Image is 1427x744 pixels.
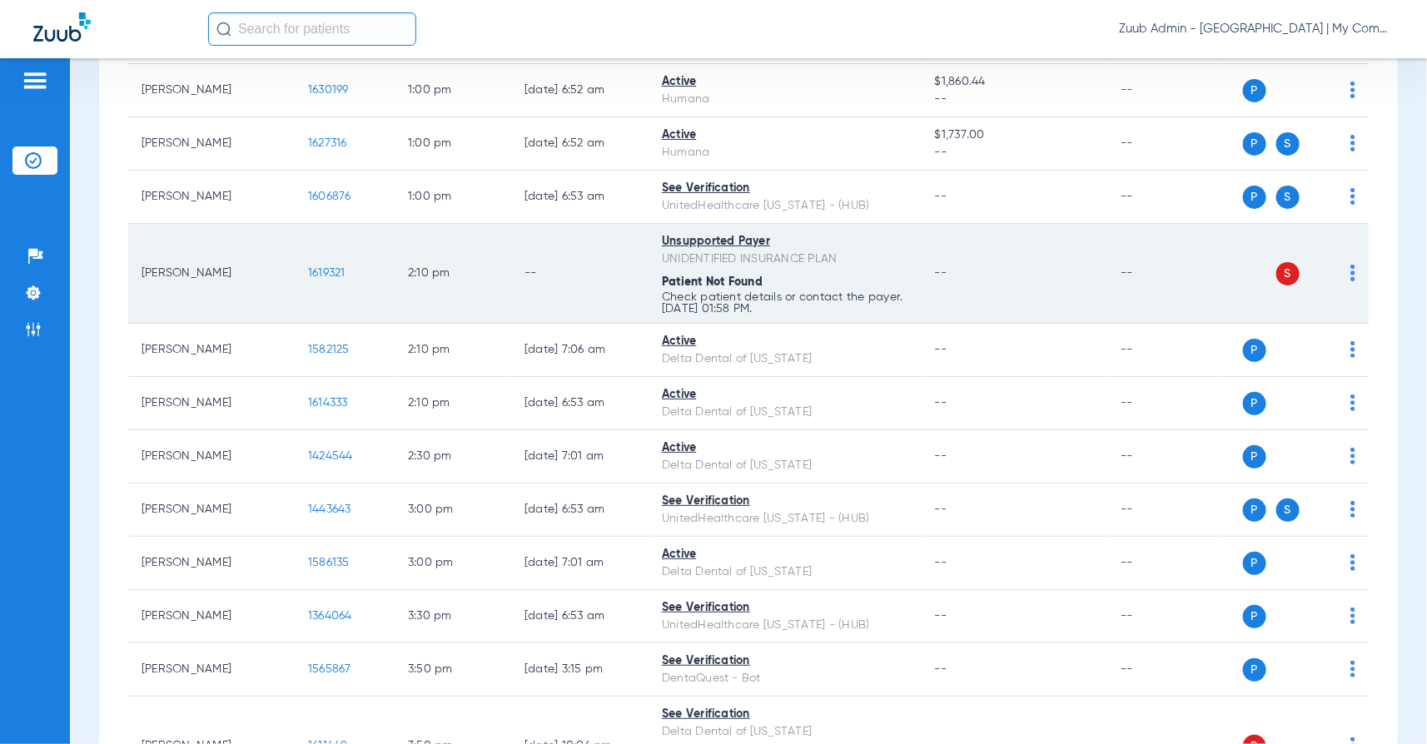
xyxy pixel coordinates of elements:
[128,324,295,377] td: [PERSON_NAME]
[662,563,908,581] div: Delta Dental of [US_STATE]
[1350,341,1355,358] img: group-dot-blue.svg
[1107,117,1220,171] td: --
[1107,590,1220,643] td: --
[662,404,908,421] div: Delta Dental of [US_STATE]
[511,484,649,537] td: [DATE] 6:53 AM
[1243,605,1266,628] span: P
[935,191,947,202] span: --
[395,377,511,430] td: 2:10 PM
[128,224,295,324] td: [PERSON_NAME]
[1350,265,1355,281] img: group-dot-blue.svg
[128,171,295,224] td: [PERSON_NAME]
[1243,186,1266,209] span: P
[395,64,511,117] td: 1:00 PM
[308,610,352,622] span: 1364064
[511,643,649,697] td: [DATE] 3:15 PM
[308,663,351,675] span: 1565867
[1243,132,1266,156] span: P
[308,267,346,279] span: 1619321
[308,557,350,568] span: 1586135
[662,250,908,268] div: UNIDENTIFIED INSURANCE PLAN
[1107,430,1220,484] td: --
[662,333,908,350] div: Active
[395,590,511,643] td: 3:30 PM
[128,537,295,590] td: [PERSON_NAME]
[1350,135,1355,151] img: group-dot-blue.svg
[935,73,1095,91] span: $1,860.44
[1344,664,1427,744] iframe: Chat Widget
[1107,324,1220,377] td: --
[1243,392,1266,415] span: P
[511,224,649,324] td: --
[662,723,908,741] div: Delta Dental of [US_STATE]
[308,344,350,355] span: 1582125
[662,599,908,617] div: See Verification
[1243,339,1266,362] span: P
[662,73,908,91] div: Active
[1350,608,1355,624] img: group-dot-blue.svg
[1243,552,1266,575] span: P
[1276,498,1300,522] span: S
[1243,498,1266,522] span: P
[308,450,353,462] span: 1424544
[1350,501,1355,518] img: group-dot-blue.svg
[935,397,947,409] span: --
[935,557,947,568] span: --
[662,350,908,368] div: Delta Dental of [US_STATE]
[216,22,231,37] img: Search Icon
[662,197,908,215] div: UnitedHealthcare [US_STATE] - (HUB)
[662,457,908,474] div: Delta Dental of [US_STATE]
[1243,445,1266,469] span: P
[395,324,511,377] td: 2:10 PM
[308,84,349,96] span: 1630199
[662,180,908,197] div: See Verification
[1107,377,1220,430] td: --
[662,617,908,634] div: UnitedHealthcare [US_STATE] - (HUB)
[935,267,947,279] span: --
[1243,79,1266,102] span: P
[662,233,908,250] div: Unsupported Payer
[662,144,908,161] div: Humana
[395,430,511,484] td: 2:30 PM
[662,652,908,670] div: See Verification
[208,12,416,46] input: Search for patients
[128,430,295,484] td: [PERSON_NAME]
[395,171,511,224] td: 1:00 PM
[935,503,947,515] span: --
[662,126,908,144] div: Active
[511,171,649,224] td: [DATE] 6:53 AM
[1107,64,1220,117] td: --
[128,590,295,643] td: [PERSON_NAME]
[1350,188,1355,205] img: group-dot-blue.svg
[935,144,1095,161] span: --
[395,224,511,324] td: 2:10 PM
[662,493,908,510] div: See Verification
[662,510,908,528] div: UnitedHealthcare [US_STATE] - (HUB)
[662,291,908,315] p: Check patient details or contact the payer. [DATE] 01:58 PM.
[511,324,649,377] td: [DATE] 7:06 AM
[22,71,48,91] img: hamburger-icon
[511,117,649,171] td: [DATE] 6:52 AM
[935,663,947,675] span: --
[511,64,649,117] td: [DATE] 6:52 AM
[935,610,947,622] span: --
[1107,224,1220,324] td: --
[1350,661,1355,677] img: group-dot-blue.svg
[308,137,347,149] span: 1627316
[511,377,649,430] td: [DATE] 6:53 AM
[1243,658,1266,682] span: P
[662,439,908,457] div: Active
[128,484,295,537] td: [PERSON_NAME]
[662,386,908,404] div: Active
[511,430,649,484] td: [DATE] 7:01 AM
[395,643,511,697] td: 3:50 PM
[33,12,91,42] img: Zuub Logo
[935,126,1095,144] span: $1,737.00
[128,377,295,430] td: [PERSON_NAME]
[662,546,908,563] div: Active
[1350,448,1355,464] img: group-dot-blue.svg
[308,191,351,202] span: 1606876
[511,590,649,643] td: [DATE] 6:53 AM
[128,117,295,171] td: [PERSON_NAME]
